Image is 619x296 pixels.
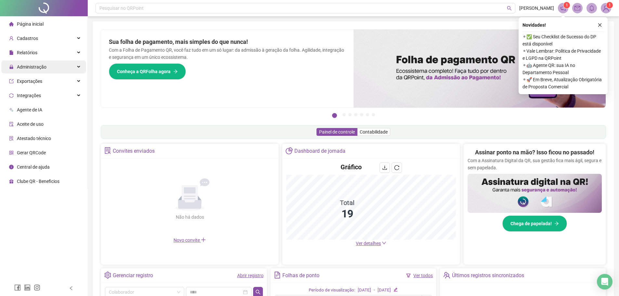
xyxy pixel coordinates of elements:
div: Folhas de ponto [282,270,319,281]
span: file [9,50,14,55]
p: Com a Assinatura Digital da QR, sua gestão fica mais ágil, segura e sem papelada. [468,157,602,171]
sup: Atualize o seu contato no menu Meus Dados [606,2,613,8]
div: Open Intercom Messenger [597,274,613,290]
div: Período de visualização: [309,287,355,294]
span: facebook [14,284,21,291]
span: instagram [34,284,40,291]
span: search [255,290,261,295]
span: file-text [274,272,281,278]
p: Com a Folha de Pagamento QR, você faz tudo em um só lugar: da admissão à geração da folha. Agilid... [109,46,346,61]
span: pie-chart [286,147,292,154]
span: user-add [9,36,14,41]
div: [DATE] [358,287,371,294]
div: Gerenciar registro [113,270,153,281]
span: [PERSON_NAME] [519,5,554,12]
div: Dashboard de jornada [294,146,345,157]
span: 1 [609,3,611,7]
h2: Sua folha de pagamento, mais simples do que nunca! [109,37,346,46]
span: Novo convite [174,238,206,243]
span: Gerar QRCode [17,150,46,155]
span: Administração [17,64,46,70]
span: ⚬ 🤖 Agente QR: sua IA no Departamento Pessoal [522,62,604,76]
img: banner%2F8d14a306-6205-4263-8e5b-06e9a85ad873.png [354,30,606,108]
span: Integrações [17,93,41,98]
span: download [382,165,387,170]
span: 1 [566,3,568,7]
span: solution [9,136,14,141]
button: 4 [354,113,357,116]
span: Central de ajuda [17,164,50,170]
span: solution [104,147,111,154]
button: 3 [348,113,352,116]
span: arrow-right [554,221,559,226]
span: notification [560,5,566,11]
span: info-circle [9,165,14,169]
span: left [69,286,73,290]
span: mail [574,5,580,11]
span: Atestado técnico [17,136,51,141]
span: edit [393,288,398,292]
span: team [443,272,450,278]
span: Painel de controle [319,129,355,135]
span: ⚬ ✅ Seu Checklist de Sucesso do DP está disponível [522,33,604,47]
span: qrcode [9,150,14,155]
span: Ver detalhes [356,241,381,246]
span: reload [394,165,399,170]
span: Conheça a QRFolha agora [117,68,171,75]
span: export [9,79,14,84]
span: ⚬ Vale Lembrar: Política de Privacidade e LGPD na QRPoint [522,47,604,62]
div: - [374,287,375,294]
a: Abrir registro [237,273,264,278]
a: Ver detalhes down [356,241,386,246]
button: 6 [366,113,369,116]
span: setting [104,272,111,278]
button: 5 [360,113,363,116]
span: Contabilidade [360,129,388,135]
h2: Assinar ponto na mão? Isso ficou no passado! [475,148,594,157]
span: Chega de papelada! [510,220,552,227]
span: gift [9,179,14,184]
div: Não há dados [160,213,220,221]
span: search [507,6,512,11]
span: arrow-right [173,69,178,74]
button: Conheça a QRFolha agora [109,63,186,80]
span: Exportações [17,79,42,84]
span: plus [201,237,206,242]
button: 1 [332,113,337,118]
span: ⚬ 🚀 Em Breve, Atualização Obrigatória de Proposta Comercial [522,76,604,90]
div: [DATE] [378,287,391,294]
img: banner%2F02c71560-61a6-44d4-94b9-c8ab97240462.png [468,174,602,213]
img: 46983 [601,3,611,13]
span: sync [9,93,14,98]
span: down [382,241,386,245]
sup: 1 [563,2,570,8]
button: 2 [342,113,346,116]
span: lock [9,65,14,69]
div: Últimos registros sincronizados [452,270,524,281]
span: close [598,23,602,27]
span: linkedin [24,284,31,291]
span: Agente de IA [17,107,42,112]
span: bell [589,5,595,11]
span: Aceite de uso [17,122,44,127]
div: Convites enviados [113,146,155,157]
a: Ver todos [413,273,433,278]
span: audit [9,122,14,126]
button: Chega de papelada! [502,215,567,232]
span: Clube QR - Beneficios [17,179,59,184]
h4: Gráfico [341,162,362,172]
span: Relatórios [17,50,37,55]
span: home [9,22,14,26]
span: Página inicial [17,21,44,27]
span: Cadastros [17,36,38,41]
span: filter [406,273,411,278]
button: 7 [372,113,375,116]
span: Novidades ! [522,21,546,29]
